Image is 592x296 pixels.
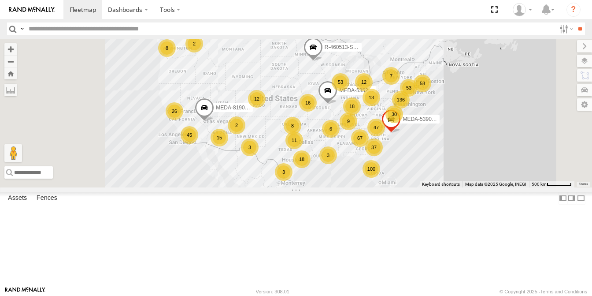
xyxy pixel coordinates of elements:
[4,55,17,67] button: Zoom out
[284,117,301,135] div: 8
[293,150,311,168] div: 18
[158,39,176,57] div: 8
[392,91,410,109] div: 136
[579,182,588,186] a: Terms (opens in new tab)
[275,163,292,181] div: 3
[185,35,203,52] div: 2
[559,192,567,205] label: Dock Summary Table to the Left
[403,116,448,123] span: MEDA-539001-Roll
[414,75,431,92] div: 58
[529,181,574,187] button: Map Scale: 500 km per 53 pixels
[332,73,349,91] div: 53
[228,116,245,134] div: 2
[385,105,403,123] div: 30
[382,67,400,85] div: 7
[4,43,17,55] button: Zoom in
[351,129,369,147] div: 67
[216,105,261,111] span: MEDA-819066-Roll
[355,73,373,91] div: 12
[325,45,364,51] span: R-460513-Swing
[577,192,585,205] label: Hide Summary Table
[363,89,380,106] div: 13
[166,102,183,120] div: 26
[4,84,17,96] label: Measure
[285,131,303,149] div: 11
[367,119,385,136] div: 47
[181,126,198,144] div: 45
[256,289,289,294] div: Version: 308.01
[532,182,547,187] span: 500 km
[556,22,575,35] label: Search Filter Options
[5,287,45,296] a: Visit our Website
[566,3,581,17] i: ?
[340,112,357,130] div: 9
[248,90,266,108] div: 12
[4,144,22,162] button: Drag Pegman onto the map to open Street View
[365,139,383,156] div: 37
[241,139,259,156] div: 3
[577,98,592,111] label: Map Settings
[465,182,526,187] span: Map data ©2025 Google, INEGI
[4,192,31,205] label: Assets
[510,3,535,16] div: Laura Shifflett
[211,129,228,146] div: 15
[319,146,337,164] div: 3
[540,289,587,294] a: Terms and Conditions
[499,289,587,294] div: © Copyright 2025 -
[567,192,576,205] label: Dock Summary Table to the Right
[322,120,340,138] div: 6
[32,192,62,205] label: Fences
[299,94,317,112] div: 16
[9,7,55,13] img: rand-logo.svg
[422,181,460,187] button: Keyboard shortcuts
[4,67,17,79] button: Zoom Home
[400,79,418,97] div: 53
[363,160,380,178] div: 100
[18,22,26,35] label: Search Query
[343,97,361,115] div: 18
